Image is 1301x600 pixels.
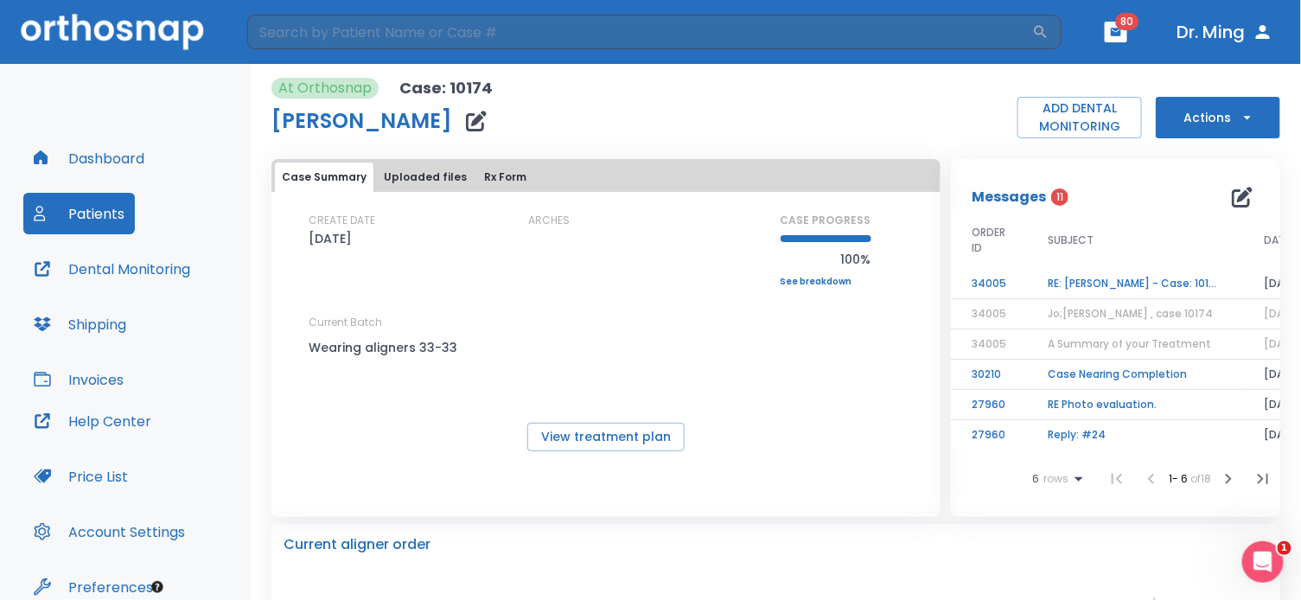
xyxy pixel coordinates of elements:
[1242,541,1284,583] iframe: Intercom live chat
[1169,471,1190,486] span: 1 - 6
[1264,336,1301,351] span: [DATE]
[150,579,165,595] div: Tooltip anchor
[1264,233,1291,248] span: DATE
[309,337,464,358] p: Wearing aligners 33-33
[972,225,1006,256] span: ORDER ID
[309,213,375,228] p: CREATE DATE
[23,137,155,179] button: Dashboard
[1048,336,1211,351] span: A Summary of your Treatment
[271,111,452,131] h1: [PERSON_NAME]
[1048,233,1094,248] span: SUBJECT
[527,423,685,451] button: View treatment plan
[1156,97,1280,138] button: Actions
[1027,269,1243,299] td: RE: [PERSON_NAME] - Case: 10174
[1278,541,1291,555] span: 1
[781,277,871,287] a: See breakdown
[1170,16,1280,48] button: Dr. Ming
[23,248,201,290] button: Dental Monitoring
[972,336,1006,351] span: 34005
[1264,306,1301,321] span: [DATE]
[23,400,162,442] button: Help Center
[275,163,373,192] button: Case Summary
[781,213,871,228] p: CASE PROGRESS
[23,303,137,345] button: Shipping
[951,390,1027,420] td: 27960
[309,315,464,330] p: Current Batch
[951,269,1027,299] td: 34005
[399,78,493,99] p: Case: 10174
[377,163,474,192] button: Uploaded files
[951,360,1027,390] td: 30210
[1190,471,1211,486] span: of 18
[477,163,533,192] button: Rx Form
[278,78,372,99] p: At Orthosnap
[275,163,937,192] div: tabs
[972,187,1046,207] p: Messages
[1051,188,1068,206] span: 11
[23,359,134,400] button: Invoices
[247,15,1032,49] input: Search by Patient Name or Case #
[1048,306,1213,321] span: Jo;[PERSON_NAME] , case 10174
[21,14,204,49] img: Orthosnap
[1017,97,1142,138] button: ADD DENTAL MONITORING
[1039,473,1068,485] span: rows
[23,456,138,497] button: Price List
[1032,473,1039,485] span: 6
[1116,13,1139,30] span: 80
[284,534,430,555] p: Current aligner order
[528,213,570,228] p: ARCHES
[23,511,195,552] button: Account Settings
[23,193,135,234] button: Patients
[1027,390,1243,420] td: RE Photo evaluation.
[972,306,1006,321] span: 34005
[309,228,352,249] p: [DATE]
[951,420,1027,450] td: 27960
[1027,360,1243,390] td: Case Nearing Completion
[781,249,871,270] p: 100%
[1027,420,1243,450] td: Reply: #24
